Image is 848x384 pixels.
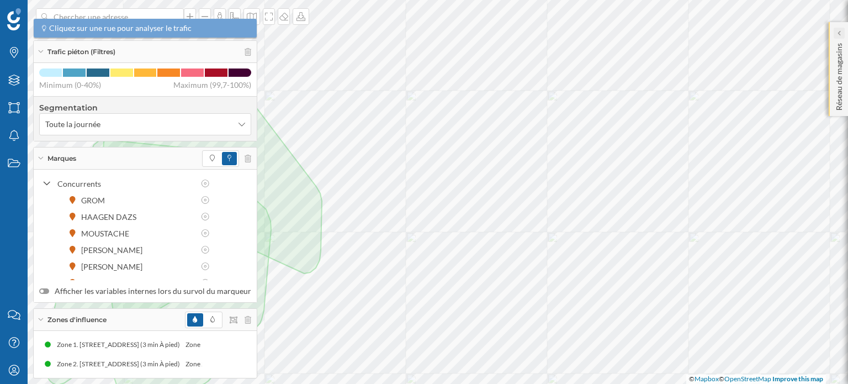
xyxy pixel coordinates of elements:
[772,375,823,383] a: Improve this map
[81,211,142,223] div: HAAGEN DAZS
[181,339,309,350] div: Zone 1. [STREET_ADDRESS] (3 min À pied)
[81,277,173,289] div: No Brand ice cream shop
[49,23,192,34] span: Cliquez sur une rue pour analyser le trafic
[39,286,251,297] label: Afficher les variables internes lors du survol du marqueur
[47,47,115,57] span: Trafic piéton (Filtres)
[181,359,309,370] div: Zone 2. [STREET_ADDRESS] (3 min À pied)
[81,261,148,272] div: [PERSON_NAME]
[81,194,110,206] div: GROM
[52,359,181,370] div: Zone 2. [STREET_ADDRESS] (3 min À pied)
[81,244,148,256] div: [PERSON_NAME]
[18,8,71,18] span: Assistance
[724,375,771,383] a: OpenStreetMap
[47,154,76,164] span: Marques
[695,375,719,383] a: Mapbox
[39,102,251,113] h4: Segmentation
[39,80,101,91] span: Minimum (0-40%)
[834,39,845,111] p: Réseau de magasins
[45,119,100,130] span: Toute la journée
[81,228,135,239] div: MOUSTACHE
[7,8,21,30] img: Logo Geoblink
[173,80,251,91] span: Maximum (99,7-100%)
[57,178,194,190] div: Concurrents
[47,315,107,325] span: Zones d'influence
[686,375,826,384] div: © ©
[52,339,181,350] div: Zone 1. [STREET_ADDRESS] (3 min À pied)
